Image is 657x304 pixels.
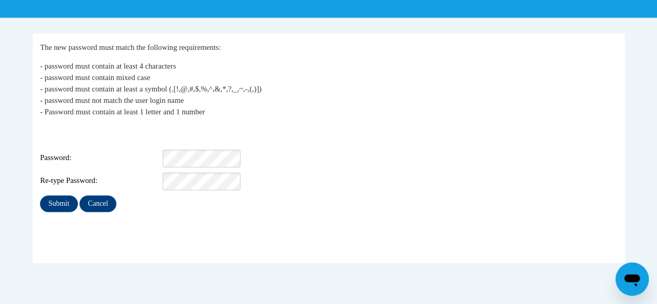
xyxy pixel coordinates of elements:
span: Re-type Password: [40,175,160,187]
span: The new password must match the following requirements: [40,43,221,51]
input: Cancel [79,195,116,212]
span: - password must contain at least 4 characters - password must contain mixed case - password must ... [40,62,261,116]
iframe: Button to launch messaging window [615,262,649,296]
span: Password: [40,152,160,164]
input: Submit [40,195,77,212]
